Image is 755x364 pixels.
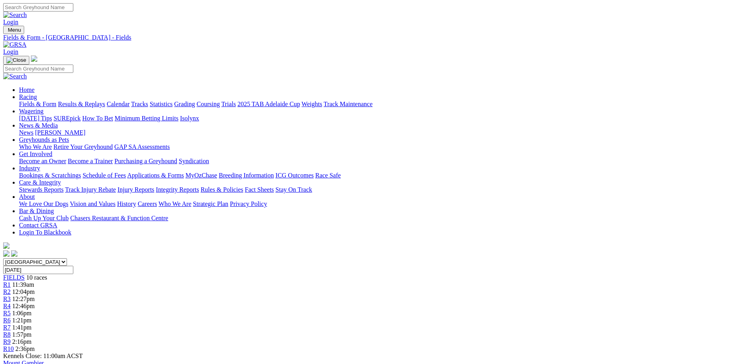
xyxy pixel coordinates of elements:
a: Racing [19,93,37,100]
a: Fact Sheets [245,186,274,193]
input: Select date [3,266,73,274]
div: Bar & Dining [19,215,752,222]
div: Industry [19,172,752,179]
div: Get Involved [19,158,752,165]
a: FIELDS [3,274,25,281]
a: R2 [3,288,11,295]
a: R9 [3,338,11,345]
a: Cash Up Your Club [19,215,69,221]
a: [DATE] Tips [19,115,52,122]
a: Login [3,48,18,55]
a: News & Media [19,122,58,129]
a: R7 [3,324,11,331]
a: Bar & Dining [19,208,54,214]
a: Become a Trainer [68,158,113,164]
img: twitter.svg [11,250,17,257]
span: 11:39am [12,281,34,288]
span: Menu [8,27,21,33]
div: Wagering [19,115,752,122]
a: Become an Owner [19,158,66,164]
span: 2:36pm [15,345,35,352]
a: Isolynx [180,115,199,122]
img: GRSA [3,41,27,48]
img: facebook.svg [3,250,10,257]
a: Injury Reports [117,186,154,193]
a: Race Safe [315,172,340,179]
a: Integrity Reports [156,186,199,193]
a: Minimum Betting Limits [115,115,178,122]
div: About [19,200,752,208]
a: Coursing [197,101,220,107]
span: R5 [3,310,11,316]
div: Greyhounds as Pets [19,143,752,151]
a: Rules & Policies [201,186,243,193]
a: Chasers Restaurant & Function Centre [70,215,168,221]
a: Weights [302,101,322,107]
a: R6 [3,317,11,324]
a: Track Injury Rebate [65,186,116,193]
a: How To Bet [82,115,113,122]
button: Toggle navigation [3,26,24,34]
a: Stay On Track [275,186,312,193]
a: Get Involved [19,151,52,157]
a: R1 [3,281,11,288]
input: Search [3,65,73,73]
a: Wagering [19,108,44,114]
span: 12:46pm [12,303,35,309]
img: logo-grsa-white.png [3,242,10,249]
span: Kennels Close: 11:00am ACST [3,353,83,359]
a: Stewards Reports [19,186,63,193]
span: 12:27pm [12,295,35,302]
a: Strategic Plan [193,200,228,207]
a: Trials [221,101,236,107]
a: Bookings & Scratchings [19,172,81,179]
span: 12:04pm [12,288,35,295]
a: Fields & Form [19,101,56,107]
a: Login [3,19,18,25]
a: Calendar [107,101,130,107]
span: 10 races [26,274,47,281]
div: Racing [19,101,752,108]
span: 1:21pm [12,317,32,324]
img: Close [6,57,26,63]
a: MyOzChase [185,172,217,179]
a: Who We Are [159,200,191,207]
a: SUREpick [54,115,80,122]
img: Search [3,73,27,80]
a: Schedule of Fees [82,172,126,179]
a: Careers [138,200,157,207]
a: History [117,200,136,207]
a: R3 [3,295,11,302]
a: Who We Are [19,143,52,150]
span: 2:16pm [12,338,32,345]
a: [PERSON_NAME] [35,129,85,136]
a: Fields & Form - [GEOGRAPHIC_DATA] - Fields [3,34,752,41]
a: Applications & Forms [127,172,184,179]
a: ICG Outcomes [275,172,313,179]
a: News [19,129,33,136]
a: R4 [3,303,11,309]
input: Search [3,3,73,11]
a: R10 [3,345,14,352]
a: Login To Blackbook [19,229,71,236]
a: GAP SA Assessments [115,143,170,150]
a: Statistics [150,101,173,107]
a: Track Maintenance [324,101,373,107]
a: Tracks [131,101,148,107]
a: 2025 TAB Adelaide Cup [237,101,300,107]
a: Home [19,86,34,93]
a: R8 [3,331,11,338]
a: Privacy Policy [230,200,267,207]
a: Vision and Values [70,200,115,207]
img: logo-grsa-white.png [31,55,37,62]
a: Results & Replays [58,101,105,107]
